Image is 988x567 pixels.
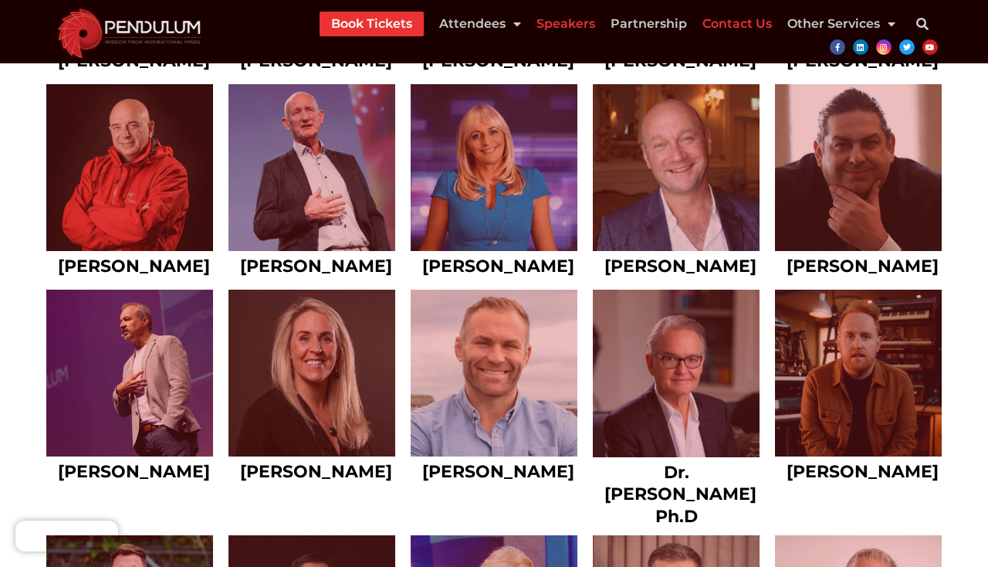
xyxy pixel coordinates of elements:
[536,12,595,36] a: Speakers
[58,461,210,482] a: [PERSON_NAME]
[787,12,895,36] a: Other Services
[58,256,210,277] a: [PERSON_NAME]
[907,8,938,39] div: Search
[702,12,772,36] a: Contact Us
[787,461,939,482] a: [PERSON_NAME]
[787,256,939,277] a: [PERSON_NAME]
[604,256,756,277] a: [PERSON_NAME]
[320,12,895,36] nav: Menu
[422,256,574,277] a: [PERSON_NAME]
[331,12,412,36] a: Book Tickets
[240,256,392,277] a: [PERSON_NAME]
[422,461,574,482] a: [PERSON_NAME]
[240,461,392,482] a: [PERSON_NAME]
[611,12,687,36] a: Partnership
[49,5,209,59] img: cropped-cropped-Pendulum-Summit-Logo-Website.png
[604,462,756,527] a: Dr. [PERSON_NAME] Ph.D
[15,521,118,552] iframe: Brevo live chat
[439,12,521,36] a: Attendees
